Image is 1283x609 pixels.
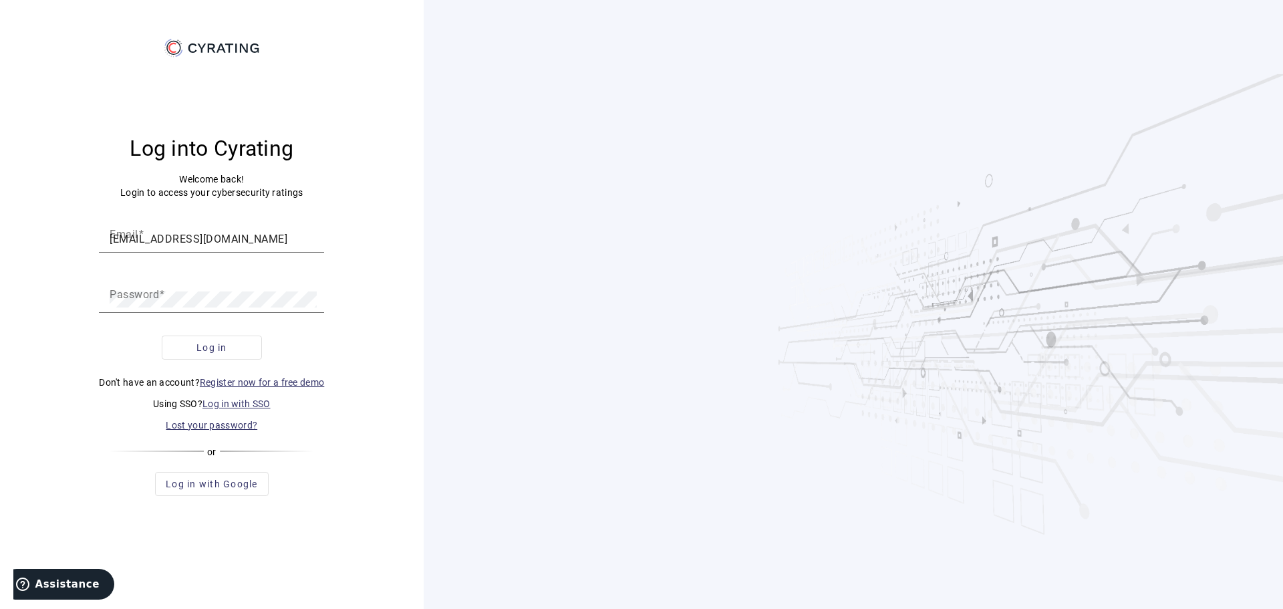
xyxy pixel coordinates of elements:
mat-label: Password [110,287,159,300]
a: Log in with SSO [202,398,271,409]
p: Welcome back! Login to access your cybersecurity ratings [99,172,324,199]
span: Log in [196,341,227,354]
p: Using SSO? [99,397,324,410]
button: Log in [162,336,262,360]
span: Log in with Google [166,477,258,491]
button: Log in with Google [155,472,269,496]
p: Don't have an account? [99,376,324,389]
g: CYRATING [188,43,259,53]
h3: Log into Cyrating [99,135,324,162]
div: or [109,445,314,459]
a: Register now for a free demo [200,377,324,388]
iframe: Ouvre un widget dans lequel vous pouvez trouver plus d’informations [13,569,114,602]
mat-label: Email [110,227,138,240]
a: Lost your password? [166,420,257,431]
